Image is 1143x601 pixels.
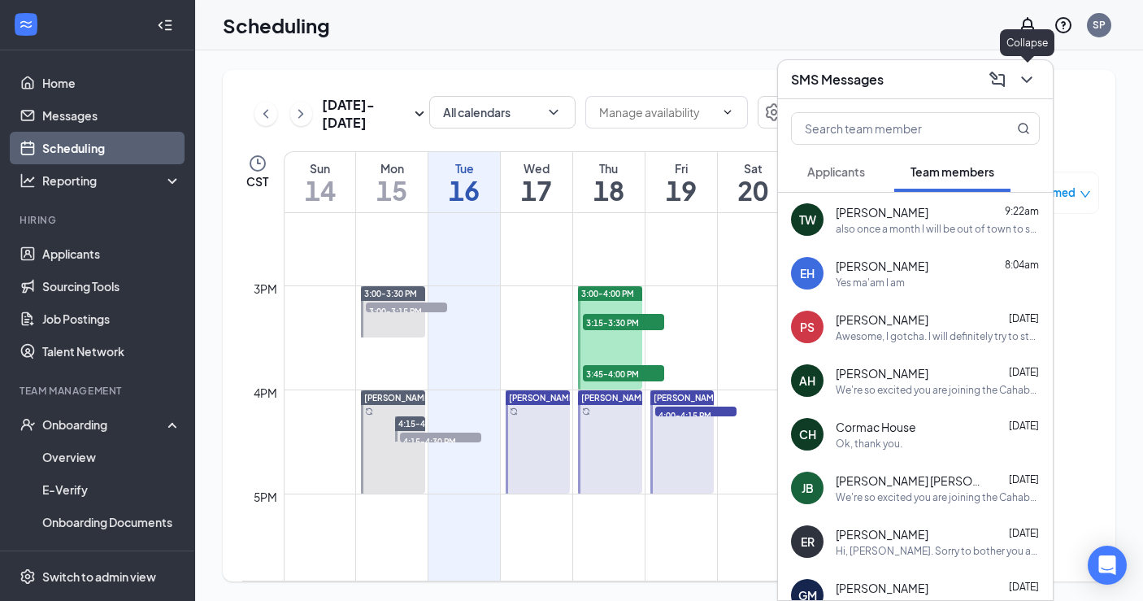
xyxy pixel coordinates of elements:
[836,544,1040,558] div: Hi, [PERSON_NAME]. Sorry to bother you again but wanted to let you know that we're waiting on an ...
[581,288,634,299] span: 3:00-4:00 PM
[285,160,355,176] div: Sun
[356,152,428,212] a: September 15, 2025
[545,104,562,120] svg: ChevronDown
[836,383,1040,397] div: We're so excited you are joining the Cahaba Heights [DEMOGRAPHIC_DATA]-fil-Ateam ! Do you know an...
[1080,189,1091,200] span: down
[42,538,181,571] a: Activity log
[428,176,500,204] h1: 16
[1009,581,1039,593] span: [DATE]
[1000,29,1054,56] div: Collapse
[365,407,373,416] svg: Sync
[42,270,181,303] a: Sourcing Tools
[836,490,1040,504] div: We're so excited you are joining the Cahaba Heights [DEMOGRAPHIC_DATA]-fil-Ateam ! Do you know an...
[20,568,36,585] svg: Settings
[42,99,181,132] a: Messages
[836,276,905,290] div: Yes ma'am I am
[42,303,181,335] a: Job Postings
[988,70,1007,89] svg: ComposeMessage
[573,152,645,212] a: September 18, 2025
[758,96,790,128] button: Settings
[428,152,500,212] a: September 16, 2025
[42,67,181,99] a: Home
[836,258,928,274] span: [PERSON_NAME]
[428,160,500,176] div: Tue
[836,222,1040,236] div: also once a month I will be out of town to see my dad for a court ordered visit but it will only ...
[509,393,577,403] span: [PERSON_NAME]
[285,176,355,204] h1: 14
[364,288,417,299] span: 3:00-3:30 PM
[42,568,156,585] div: Switch to admin view
[246,173,268,189] span: CST
[42,416,167,433] div: Onboarding
[322,96,410,132] h3: [DATE] - [DATE]
[718,160,789,176] div: Sat
[836,437,902,451] div: Ok, thank you.
[721,106,734,119] svg: ChevronDown
[836,329,1040,343] div: Awesome, I gotcha. I will definitely try to start your leadership development as soon as possible.
[293,104,309,124] svg: ChevronRight
[285,152,355,212] a: September 14, 2025
[836,419,916,435] span: Cormac House
[1014,67,1040,93] button: ChevronDown
[800,319,815,335] div: PS
[400,433,481,449] span: 4:15-4:30 PM
[42,335,181,368] a: Talent Network
[42,506,181,538] a: Onboarding Documents
[258,104,274,124] svg: ChevronLeft
[410,104,429,124] svg: SmallChevronDown
[836,526,928,542] span: [PERSON_NAME]
[1009,420,1039,432] span: [DATE]
[18,16,34,33] svg: WorkstreamLogo
[1018,15,1037,35] svg: Notifications
[645,160,717,176] div: Fri
[1009,366,1039,378] span: [DATE]
[836,473,982,489] span: [PERSON_NAME] [PERSON_NAME]
[836,204,928,220] span: [PERSON_NAME]
[510,407,518,416] svg: Sync
[645,152,717,212] a: September 19, 2025
[654,393,722,403] span: [PERSON_NAME]
[356,176,428,204] h1: 15
[501,176,572,204] h1: 17
[398,418,451,429] span: 4:15-4:30 PM
[718,152,789,212] a: September 20, 2025
[583,365,664,381] span: 3:45-4:00 PM
[364,393,432,403] span: [PERSON_NAME]
[836,365,928,381] span: [PERSON_NAME]
[758,96,790,132] a: Settings
[1005,259,1039,271] span: 8:04am
[799,372,815,389] div: AH
[20,416,36,433] svg: UserCheck
[20,172,36,189] svg: Analysis
[807,164,865,179] span: Applicants
[42,237,181,270] a: Applicants
[1017,122,1030,135] svg: MagnifyingGlass
[356,160,428,176] div: Mon
[1093,18,1106,32] div: SP
[42,473,181,506] a: E-Verify
[42,172,182,189] div: Reporting
[157,17,173,33] svg: Collapse
[42,132,181,164] a: Scheduling
[910,164,994,179] span: Team members
[501,160,572,176] div: Wed
[799,211,816,228] div: TW
[1009,473,1039,486] span: [DATE]
[254,102,277,126] button: ChevronLeft
[248,154,267,173] svg: Clock
[429,96,576,128] button: All calendarsChevronDown
[799,426,816,442] div: CH
[1054,15,1073,35] svg: QuestionInfo
[836,580,928,596] span: [PERSON_NAME]
[20,213,178,227] div: Hiring
[984,67,1010,93] button: ComposeMessage
[223,11,330,39] h1: Scheduling
[250,384,280,402] div: 4pm
[655,407,737,423] span: 4:00-4:15 PM
[501,152,572,212] a: September 17, 2025
[599,103,715,121] input: Manage availability
[20,384,178,398] div: Team Management
[582,407,590,416] svg: Sync
[764,102,784,122] svg: Settings
[791,71,884,89] h3: SMS Messages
